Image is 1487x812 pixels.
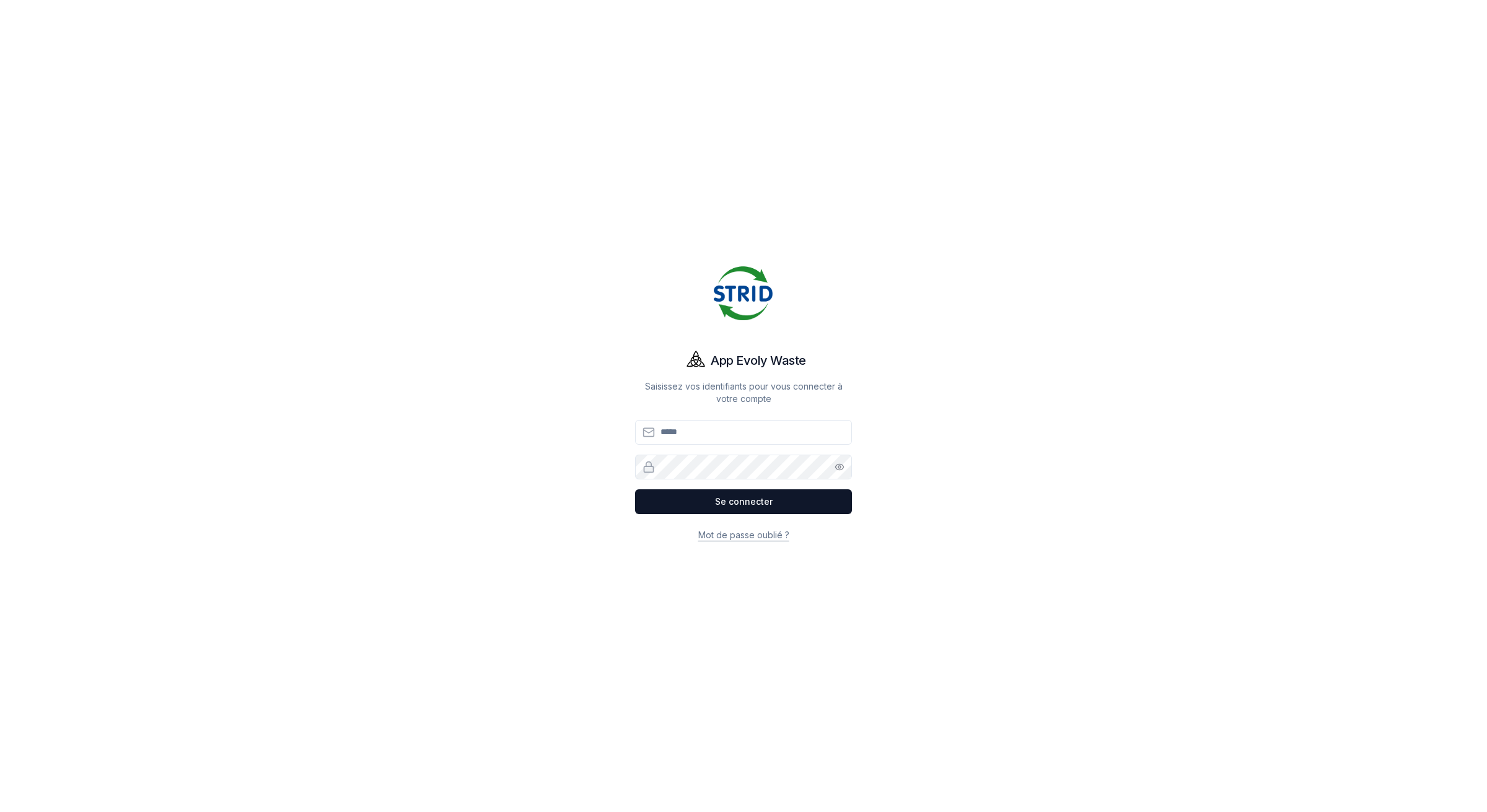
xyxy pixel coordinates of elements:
[635,489,852,514] button: Se connecter
[714,264,773,323] img: Strid Logo
[635,380,852,405] p: Saisissez vos identifiants pour vous connecter à votre compte
[698,530,789,540] a: Mot de passe oublié ?
[681,346,711,375] img: Evoly Logo
[711,352,806,369] h1: App Evoly Waste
